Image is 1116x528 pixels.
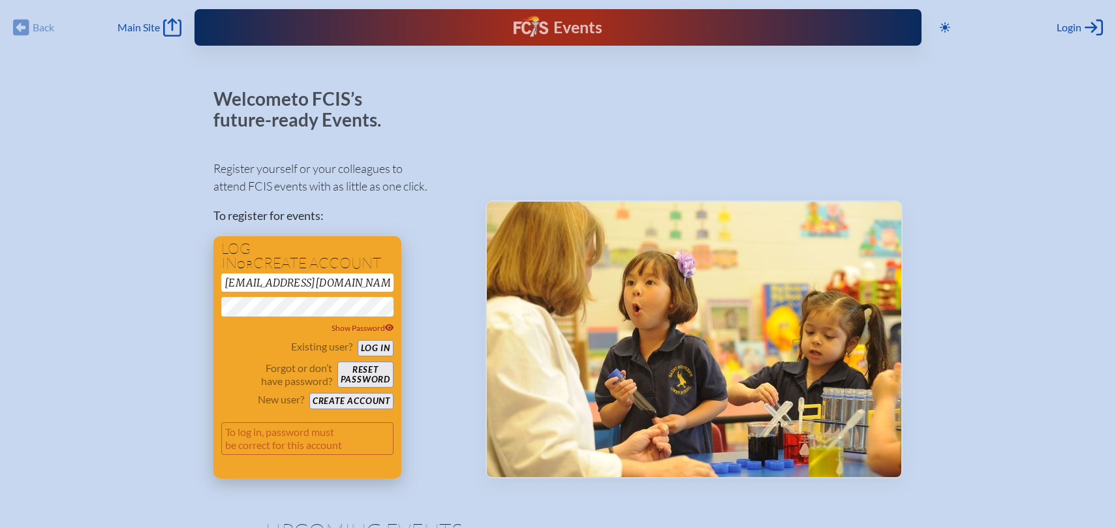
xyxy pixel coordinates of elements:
h1: Log in create account [221,241,394,271]
input: Email [221,273,394,292]
p: Welcome to FCIS’s future-ready Events. [213,89,396,130]
span: or [237,258,253,271]
button: Resetpassword [337,362,394,388]
p: To log in, password must be correct for this account [221,422,394,455]
button: Log in [358,340,394,356]
button: Create account [309,393,394,409]
div: FCIS Events — Future ready [397,16,719,39]
a: Main Site [117,18,181,37]
img: Events [487,202,901,477]
p: To register for events: [213,207,465,225]
span: Main Site [117,21,160,34]
p: New user? [258,393,304,406]
p: Existing user? [291,340,352,353]
span: Login [1057,21,1081,34]
p: Register yourself or your colleagues to attend FCIS events with as little as one click. [213,160,465,195]
span: Show Password [332,323,394,333]
p: Forgot or don’t have password? [221,362,332,388]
